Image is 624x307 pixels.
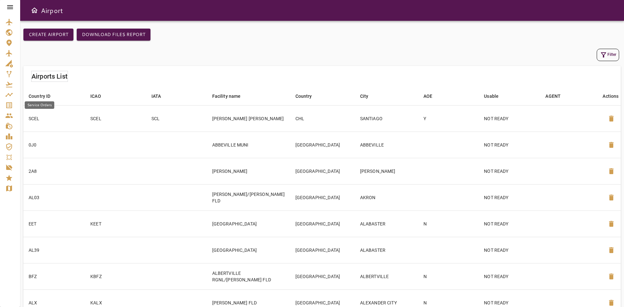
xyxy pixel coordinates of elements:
td: [PERSON_NAME] [355,158,418,184]
button: Delete Airport [604,111,619,126]
td: AKRON [355,184,418,211]
div: AGENT [545,92,561,100]
td: 0J0 [23,132,85,158]
p: NOT READY [484,221,535,227]
td: EET [23,211,85,237]
td: N [418,211,479,237]
button: Delete Airport [604,216,619,232]
td: [GEOGRAPHIC_DATA] [290,211,355,237]
td: [PERSON_NAME]/[PERSON_NAME] FLD [207,184,290,211]
span: IATA [151,92,170,100]
td: KBFZ [85,263,146,289]
span: delete [607,167,615,175]
p: NOT READY [484,247,535,253]
td: CHL [290,105,355,132]
td: [GEOGRAPHIC_DATA] [207,211,290,237]
span: delete [607,246,615,254]
div: ICAO [90,92,101,100]
td: [PERSON_NAME] [207,158,290,184]
div: Facility name [212,92,241,100]
div: Service Orders [25,101,54,109]
td: SCEL [85,105,146,132]
td: ALBERTVILLE RGNL/[PERSON_NAME] FLD [207,263,290,289]
div: Usable [484,92,499,100]
span: Country ID [29,92,59,100]
button: Delete Airport [604,269,619,284]
td: [GEOGRAPHIC_DATA] [290,237,355,263]
td: AL03 [23,184,85,211]
h6: Airports List [32,71,68,82]
td: AL39 [23,237,85,263]
button: Delete Airport [604,163,619,179]
span: Facility name [212,92,249,100]
span: Country [295,92,320,100]
td: ABBEVILLE MUNI [207,132,290,158]
span: Usable [484,92,507,100]
button: Download Files Report [77,29,150,41]
span: AGENT [545,92,569,100]
td: [GEOGRAPHIC_DATA] [207,237,290,263]
td: [GEOGRAPHIC_DATA] [290,158,355,184]
td: ABBEVILLE [355,132,418,158]
td: [GEOGRAPHIC_DATA] [290,132,355,158]
td: SCL [146,105,207,132]
span: delete [607,115,615,122]
td: ALABASTER [355,211,418,237]
span: delete [607,220,615,228]
div: Country [295,92,312,100]
span: delete [607,141,615,149]
td: KEET [85,211,146,237]
button: Delete Airport [604,190,619,205]
td: ALABASTER [355,237,418,263]
button: Delete Airport [604,242,619,258]
h6: Airport [41,5,63,16]
div: AOE [423,92,432,100]
span: ICAO [90,92,110,100]
td: [GEOGRAPHIC_DATA] [290,184,355,211]
p: NOT READY [484,142,535,148]
button: Delete Airport [604,137,619,153]
p: NOT READY [484,194,535,201]
p: NOT READY [484,168,535,174]
td: ALBERTVILLE [355,263,418,289]
td: BFZ [23,263,85,289]
p: NOT READY [484,273,535,280]
span: City [360,92,377,100]
td: [PERSON_NAME] [PERSON_NAME] [207,105,290,132]
span: delete [607,273,615,280]
p: NOT READY [484,300,535,306]
span: AOE [423,92,441,100]
span: delete [607,299,615,307]
td: [GEOGRAPHIC_DATA] [290,263,355,289]
td: SCEL [23,105,85,132]
div: IATA [151,92,161,100]
td: Y [418,105,479,132]
td: N [418,263,479,289]
button: Filter [597,49,619,61]
span: delete [607,194,615,201]
div: City [360,92,369,100]
p: NOT READY [484,115,535,122]
td: SANTIAGO [355,105,418,132]
button: Open drawer [28,4,41,17]
button: Create airport [23,29,73,41]
div: Country ID [29,92,51,100]
td: 2A8 [23,158,85,184]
